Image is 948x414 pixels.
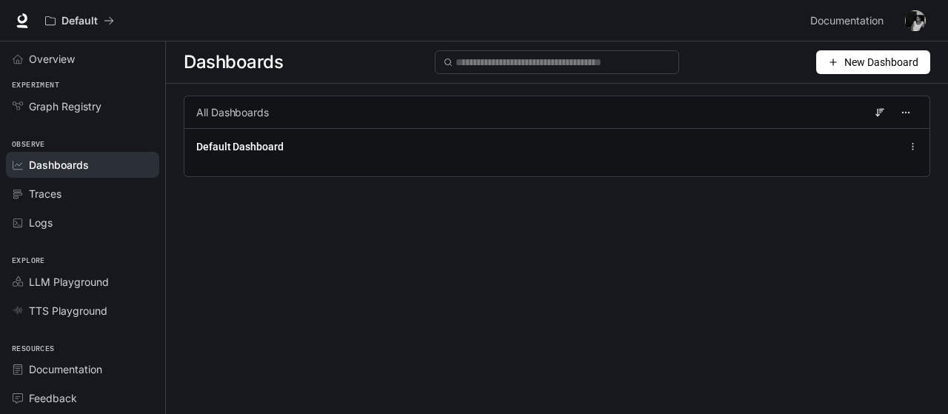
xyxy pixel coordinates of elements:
[901,6,930,36] button: User avatar
[29,274,109,290] span: LLM Playground
[29,303,107,318] span: TTS Playground
[6,356,159,382] a: Documentation
[6,385,159,411] a: Feedback
[184,47,283,77] span: Dashboards
[6,93,159,119] a: Graph Registry
[196,105,269,120] span: All Dashboards
[61,15,98,27] p: Default
[810,12,884,30] span: Documentation
[6,181,159,207] a: Traces
[905,10,926,31] img: User avatar
[804,6,895,36] a: Documentation
[29,390,77,406] span: Feedback
[196,139,284,154] a: Default Dashboard
[844,54,918,70] span: New Dashboard
[6,298,159,324] a: TTS Playground
[29,215,53,230] span: Logs
[29,157,89,173] span: Dashboards
[816,50,930,74] button: New Dashboard
[6,46,159,72] a: Overview
[29,51,75,67] span: Overview
[39,6,121,36] button: All workspaces
[6,210,159,236] a: Logs
[6,152,159,178] a: Dashboards
[6,269,159,295] a: LLM Playground
[29,186,61,201] span: Traces
[29,361,102,377] span: Documentation
[29,99,101,114] span: Graph Registry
